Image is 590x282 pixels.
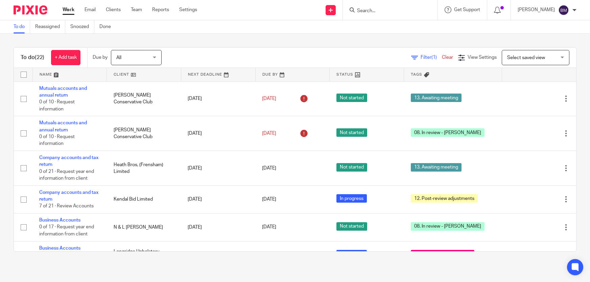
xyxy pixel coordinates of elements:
[107,213,181,241] td: N & L [PERSON_NAME]
[85,6,96,13] a: Email
[411,194,478,203] span: 12. Post-review adjustments
[51,50,80,65] a: + Add task
[39,100,75,111] span: 0 of 10 · Request information
[411,222,485,231] span: 08. In review - [PERSON_NAME]
[107,241,181,269] td: Longridge Upholstery Services
[39,218,80,223] a: Business Accounts
[131,6,142,13] a: Team
[179,6,197,13] a: Settings
[107,151,181,186] td: Heath Bros, (Frensham) Limited
[39,246,80,251] a: Business Accounts
[181,213,255,241] td: [DATE]
[558,5,569,16] img: svg%3E
[411,73,422,76] span: Tags
[63,6,74,13] a: Work
[39,86,87,98] a: Mutuals accounts and annual return
[107,81,181,116] td: [PERSON_NAME] Conservative Club
[336,94,367,102] span: Not started
[442,55,453,60] a: Clear
[454,7,480,12] span: Get Support
[411,250,474,258] span: 16. Out for signature - post
[152,6,169,13] a: Reports
[106,6,121,13] a: Clients
[518,6,555,13] p: [PERSON_NAME]
[336,194,367,203] span: In progress
[507,55,545,60] span: Select saved view
[70,20,94,33] a: Snoozed
[262,225,276,230] span: [DATE]
[39,134,75,146] span: 0 of 10 · Request information
[431,55,437,60] span: (1)
[39,121,87,132] a: Mutuals accounts and annual return
[421,55,442,60] span: Filter
[411,163,462,172] span: 13. Awaiting meeting
[336,128,367,137] span: Not started
[262,131,276,136] span: [DATE]
[39,190,98,202] a: Company accounts and tax return
[262,197,276,202] span: [DATE]
[336,163,367,172] span: Not started
[262,96,276,101] span: [DATE]
[14,5,47,15] img: Pixie
[468,55,497,60] span: View Settings
[14,20,30,33] a: To do
[411,94,462,102] span: 13. Awaiting meeting
[107,116,181,151] td: [PERSON_NAME] Conservative Club
[39,155,98,167] a: Company accounts and tax return
[39,169,94,181] span: 0 of 21 · Request year end information from client
[39,204,94,209] span: 7 of 21 · Review Accounts
[116,55,121,60] span: All
[181,151,255,186] td: [DATE]
[99,20,116,33] a: Done
[356,8,417,14] input: Search
[181,241,255,269] td: [DATE]
[39,225,94,237] span: 0 of 17 · Request year end information from client
[181,185,255,213] td: [DATE]
[93,54,108,61] p: Due by
[181,116,255,151] td: [DATE]
[35,20,65,33] a: Reassigned
[262,166,276,171] span: [DATE]
[107,185,181,213] td: Kendal Bid Limited
[336,222,367,231] span: Not started
[336,250,367,258] span: In progress
[35,55,44,60] span: (22)
[21,54,44,61] h1: To do
[411,128,485,137] span: 08. In review - [PERSON_NAME]
[181,81,255,116] td: [DATE]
